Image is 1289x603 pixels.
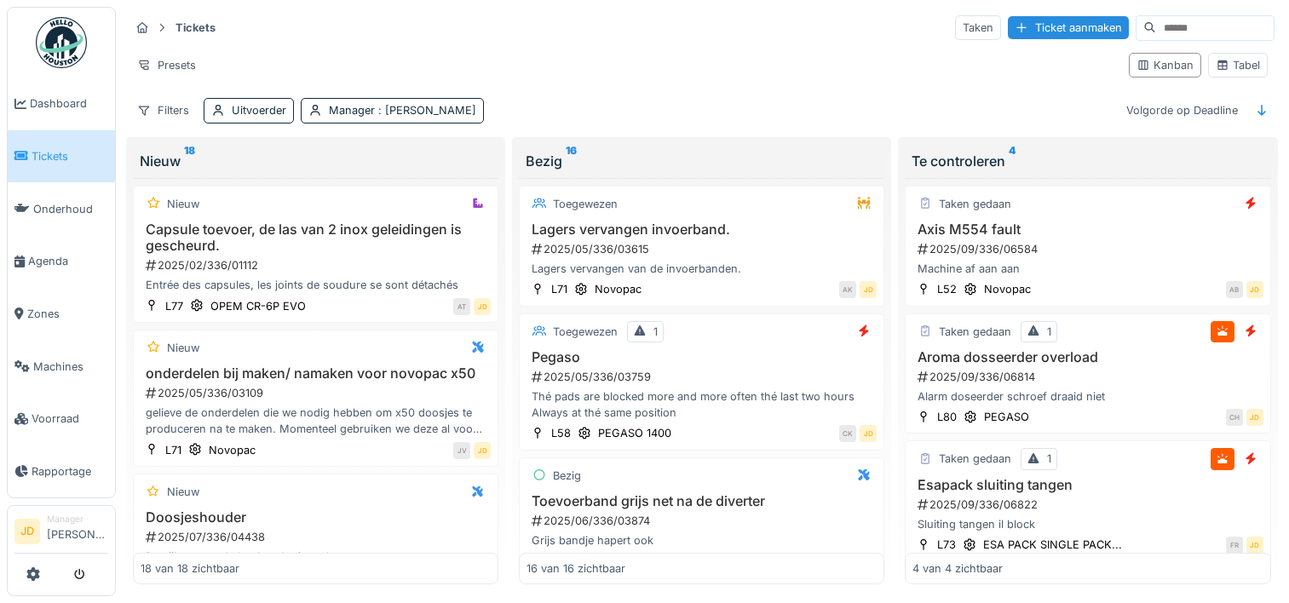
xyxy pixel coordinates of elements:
[184,151,195,171] sup: 18
[141,548,491,565] div: De zijkant van de boxhouder is stuk
[141,365,491,382] h3: onderdelen bij maken/ namaken voor novopac x50
[167,196,199,212] div: Nieuw
[653,324,658,340] div: 1
[474,298,491,315] div: JD
[527,560,625,577] div: 16 van 16 zichtbaar
[939,451,1011,467] div: Taken gedaan
[984,409,1029,425] div: PEGASO
[141,509,491,525] h3: Doosjeshouder
[129,53,204,78] div: Presets
[1047,324,1051,340] div: 1
[527,388,877,421] div: Thé pads are blocked more and more often thé last two hours Always at thé same position
[939,196,1011,212] div: Taken gedaan
[1226,409,1243,426] div: CH
[1226,537,1243,554] div: FR
[912,221,1263,238] h3: Axis M554 fault
[144,385,491,401] div: 2025/05/336/03109
[1119,98,1246,123] div: Volgorde op Deadline
[167,340,199,356] div: Nieuw
[912,477,1263,493] h3: Esapack sluiting tangen
[141,405,491,437] div: gelieve de onderdelen die we nodig hebben om x50 doosjes te produceren na te maken. Momenteel geb...
[32,148,108,164] span: Tickets
[566,151,577,171] sup: 16
[530,369,877,385] div: 2025/05/336/03759
[32,463,108,480] span: Rapportage
[144,529,491,545] div: 2025/07/336/04438
[1246,281,1263,298] div: JD
[453,442,470,459] div: JV
[939,324,1011,340] div: Taken gedaan
[32,411,108,427] span: Voorraad
[551,281,567,297] div: L71
[598,425,671,441] div: PEGASO 1400
[527,221,877,238] h3: Lagers vervangen invoerband.
[860,281,877,298] div: JD
[8,130,115,183] a: Tickets
[937,409,957,425] div: L80
[14,519,40,544] li: JD
[8,393,115,445] a: Voorraad
[1216,57,1260,73] div: Tabel
[1137,57,1194,73] div: Kanban
[8,78,115,130] a: Dashboard
[527,532,877,548] div: Grijs bandje hapert ook
[916,497,1263,513] div: 2025/09/336/06822
[839,281,856,298] div: AK
[937,537,956,553] div: L73
[527,261,877,277] div: Lagers vervangen van de invoerbanden.
[36,17,87,68] img: Badge_color-CXgf-gQk.svg
[47,513,108,549] li: [PERSON_NAME]
[33,201,108,217] span: Onderhoud
[141,560,239,577] div: 18 van 18 zichtbaar
[912,349,1263,365] h3: Aroma dosseerder overload
[453,298,470,315] div: AT
[955,15,1001,40] div: Taken
[141,221,491,254] h3: Capsule toevoer, de las van 2 inox geleidingen is gescheurd.
[47,513,108,525] div: Manager
[28,253,108,269] span: Agenda
[912,388,1263,405] div: Alarm doseerder schroef draaid niet
[167,484,199,500] div: Nieuw
[860,425,877,442] div: JD
[375,104,476,117] span: : [PERSON_NAME]
[530,241,877,257] div: 2025/05/336/03615
[144,257,491,273] div: 2025/02/336/01112
[30,95,108,112] span: Dashboard
[27,306,108,322] span: Zones
[1047,451,1051,467] div: 1
[8,182,115,235] a: Onderhoud
[527,349,877,365] h3: Pegaso
[209,442,256,458] div: Novopac
[14,513,108,554] a: JD Manager[PERSON_NAME]
[527,493,877,509] h3: Toevoerband grijs net na de diverter
[553,468,581,484] div: Bezig
[33,359,108,375] span: Machines
[984,281,1031,297] div: Novopac
[8,235,115,288] a: Agenda
[530,513,877,529] div: 2025/06/336/03874
[912,516,1263,532] div: Sluiting tangen il block
[916,241,1263,257] div: 2025/09/336/06584
[141,277,491,293] div: Entrée des capsules, les joints de soudure se sont détachés
[329,102,476,118] div: Manager
[210,298,306,314] div: OPEM CR-6P EVO
[140,151,492,171] div: Nieuw
[8,445,115,498] a: Rapportage
[595,281,642,297] div: Novopac
[8,340,115,393] a: Machines
[553,324,618,340] div: Toegewezen
[474,442,491,459] div: JD
[526,151,878,171] div: Bezig
[1246,537,1263,554] div: JD
[1009,151,1016,171] sup: 4
[912,560,1003,577] div: 4 van 4 zichtbaar
[8,288,115,341] a: Zones
[165,442,181,458] div: L71
[553,196,618,212] div: Toegewezen
[839,425,856,442] div: CK
[1246,409,1263,426] div: JD
[165,298,183,314] div: L77
[169,20,222,36] strong: Tickets
[916,369,1263,385] div: 2025/09/336/06814
[232,102,286,118] div: Uitvoerder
